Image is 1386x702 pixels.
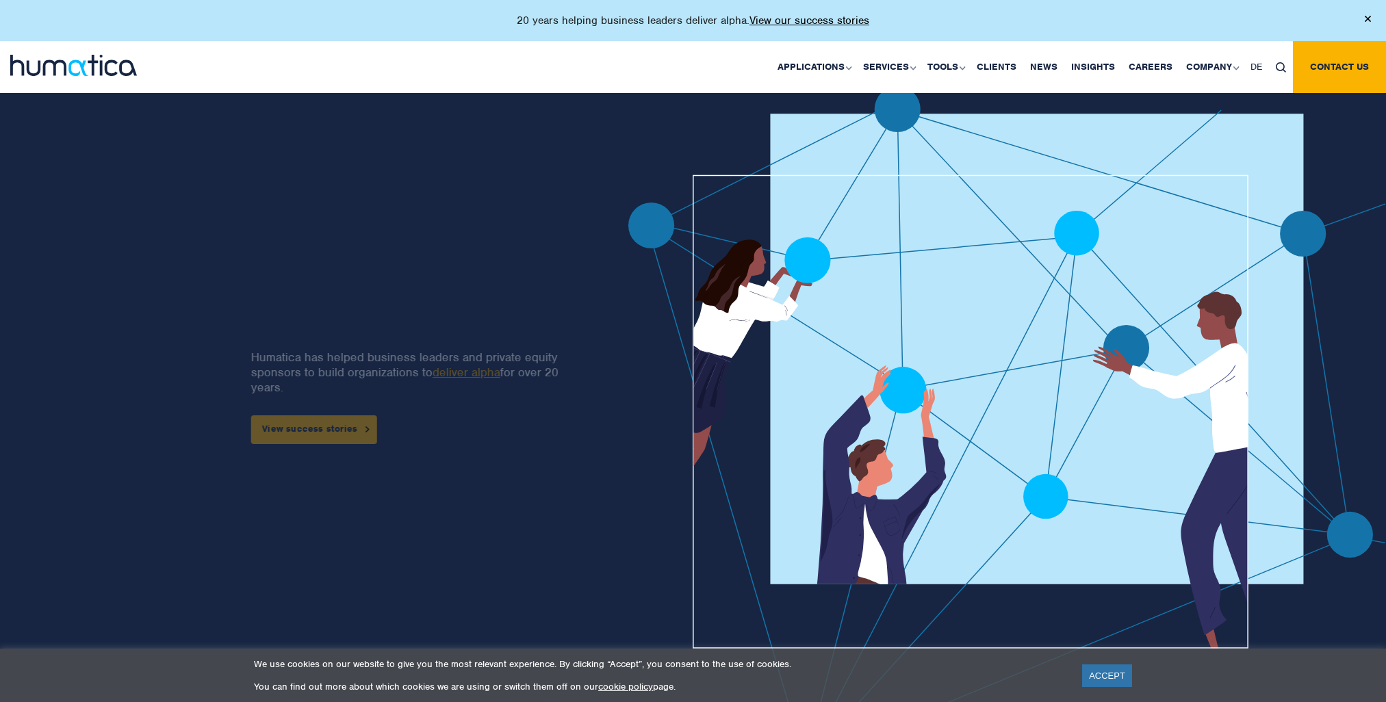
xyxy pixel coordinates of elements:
a: Services [856,41,921,93]
p: We use cookies on our website to give you the most relevant experience. By clicking “Accept”, you... [254,658,1065,670]
a: Careers [1122,41,1179,93]
a: cookie policy [598,681,653,692]
p: You can find out more about which cookies we are using or switch them off on our page. [254,681,1065,692]
a: News [1023,41,1064,93]
a: Contact us [1293,41,1386,93]
a: Insights [1064,41,1122,93]
a: ACCEPT [1082,664,1132,687]
a: Tools [921,41,970,93]
a: DE [1244,41,1269,93]
a: Applications [771,41,856,93]
p: Humatica has helped business leaders and private equity sponsors to build organizations to for ov... [251,350,589,395]
a: Company [1179,41,1244,93]
a: View our success stories [749,14,869,27]
a: Clients [970,41,1023,93]
span: DE [1250,61,1262,73]
p: 20 years helping business leaders deliver alpha. [517,14,869,27]
img: arrowicon [365,426,370,432]
a: deliver alpha [433,365,500,380]
img: search_icon [1276,62,1286,73]
a: View success stories [251,415,377,444]
img: logo [10,55,137,76]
